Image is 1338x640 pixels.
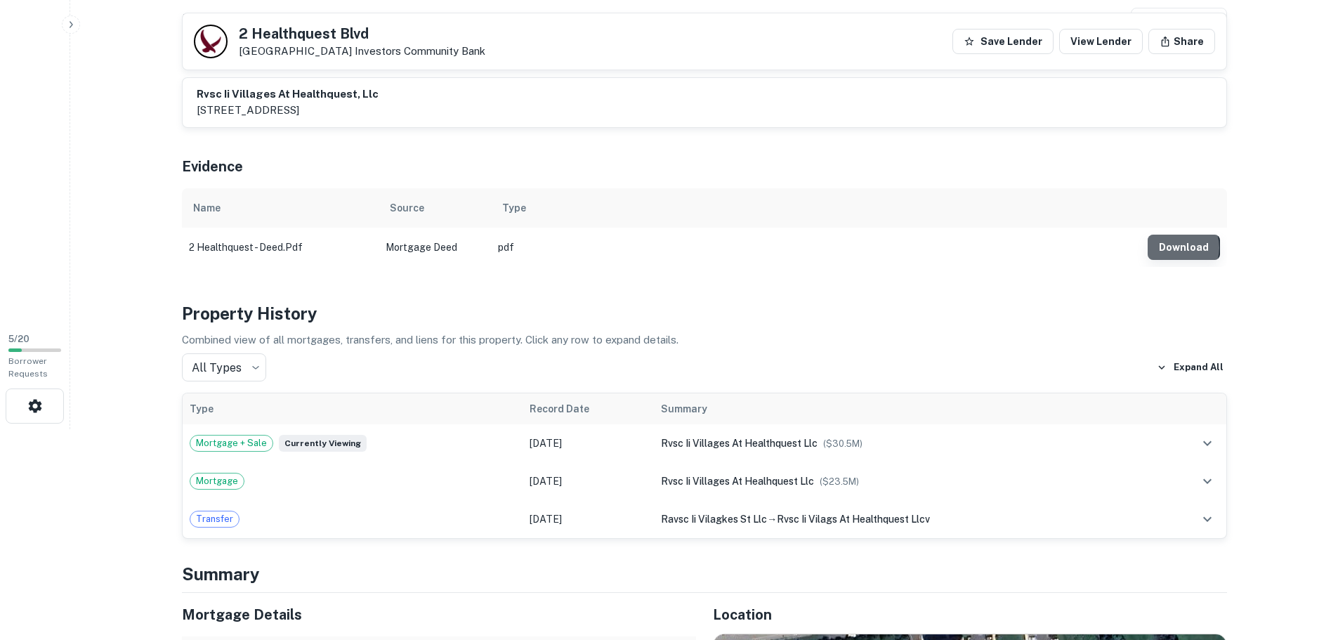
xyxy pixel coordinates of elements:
h4: Property History [182,301,1227,326]
a: Investors Community Bank [355,45,485,57]
div: Type [502,200,526,216]
p: Combined view of all mortgages, transfers, and liens for this property. Click any row to expand d... [182,332,1227,348]
h4: Summary [182,561,1227,587]
h4: Buyer Details [182,8,291,33]
h6: rvsc ii villages at healthquest, llc [197,86,379,103]
div: → [661,511,1151,527]
span: rvsc ii villages at healthquest llc [661,438,818,449]
span: Mortgage + Sale [190,436,273,450]
button: Download [1148,235,1220,260]
h5: Evidence [182,156,243,177]
span: ravsc ii vilagkes st llc [661,514,767,525]
td: Mortgage Deed [379,228,491,267]
span: Transfer [190,512,239,526]
th: Type [491,188,1141,228]
div: scrollable content [182,188,1227,267]
span: ($ 30.5M ) [823,438,863,449]
div: Name [193,200,221,216]
span: Mortgage [190,474,244,488]
span: rvsc ii vilags at healthquest llcv [777,514,930,525]
p: [STREET_ADDRESS] [197,102,379,119]
td: [DATE] [523,500,654,538]
div: Source [390,200,424,216]
button: Share [1148,29,1215,54]
th: Type [183,393,523,424]
td: pdf [491,228,1141,267]
h5: 2 Healthquest Blvd [239,27,485,41]
p: [GEOGRAPHIC_DATA] [239,45,485,58]
th: Record Date [523,393,654,424]
button: expand row [1195,469,1219,493]
button: expand row [1195,507,1219,531]
button: Expand All [1153,357,1227,378]
iframe: Chat Widget [1268,528,1338,595]
span: rvsc ii villages at healhquest llc [661,476,814,487]
h5: Mortgage Details [182,604,696,625]
th: Source [379,188,491,228]
th: Summary [654,393,1158,424]
a: View Lender [1059,29,1143,54]
td: 2 healthquest - deed.pdf [182,228,379,267]
span: ($ 23.5M ) [820,476,859,487]
th: Name [182,188,379,228]
td: [DATE] [523,462,654,500]
span: Borrower Requests [8,356,48,379]
div: All Types [182,353,266,381]
h5: Location [713,604,1227,625]
span: 5 / 20 [8,334,29,344]
span: Currently viewing [279,435,367,452]
td: [DATE] [523,424,654,462]
button: Save Lender [952,29,1054,54]
button: expand row [1195,431,1219,455]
